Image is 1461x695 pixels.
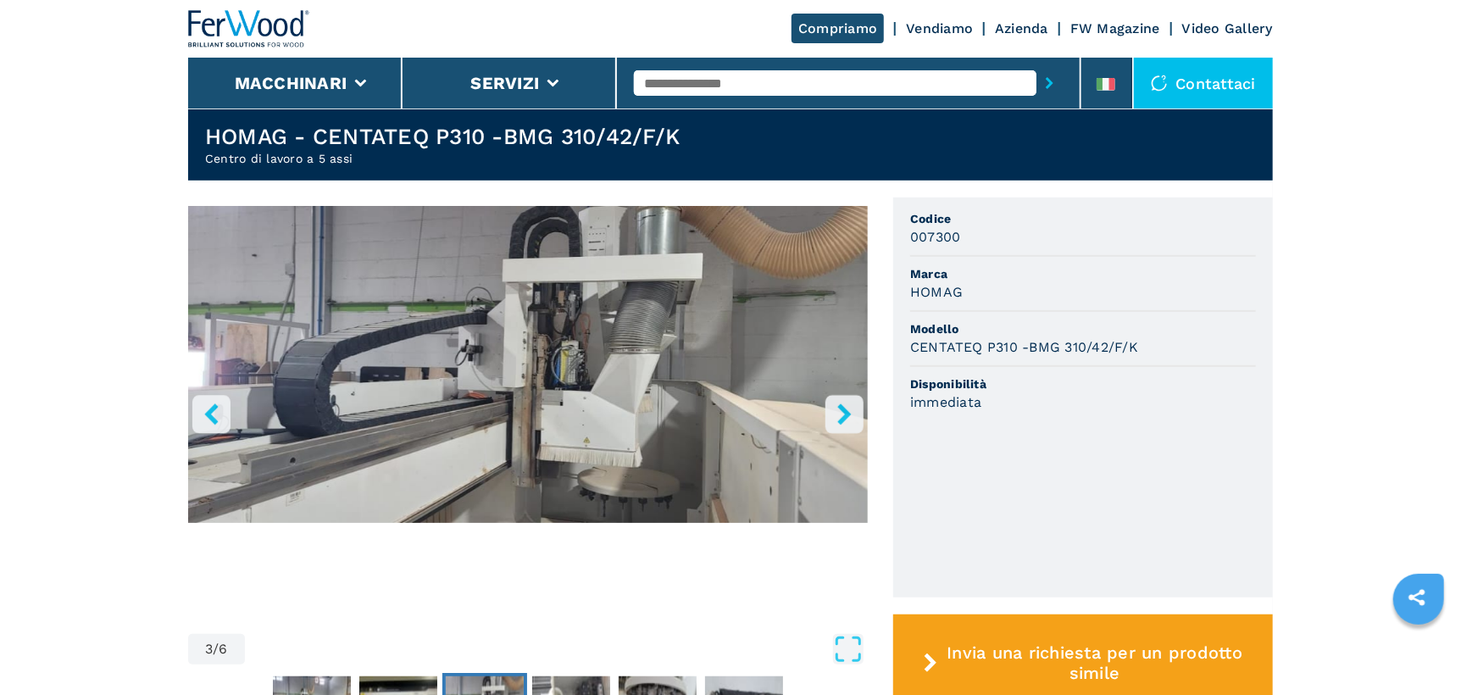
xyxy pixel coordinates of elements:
[1182,20,1273,36] a: Video Gallery
[219,642,228,656] span: 6
[188,206,868,523] img: Centro di lavoro a 5 assi HOMAG CENTATEQ P310 -BMG 310/42/F/K
[205,123,680,150] h1: HOMAG - CENTATEQ P310 -BMG 310/42/F/K
[205,150,680,167] h2: Centro di lavoro a 5 assi
[213,642,219,656] span: /
[910,265,1256,282] span: Marca
[910,282,963,302] h3: HOMAG
[910,392,981,412] h3: immediata
[910,320,1256,337] span: Modello
[910,375,1256,392] span: Disponibilità
[792,14,884,43] a: Compriamo
[1389,619,1448,682] iframe: Chat
[470,73,539,93] button: Servizi
[910,337,1138,357] h3: CENTATEQ P310 -BMG 310/42/F/K
[945,642,1245,683] span: Invia una richiesta per un prodotto simile
[1396,576,1438,619] a: sharethis
[1036,64,1063,103] button: submit-button
[995,20,1048,36] a: Azienda
[910,227,961,247] h3: 007300
[910,210,1256,227] span: Codice
[249,634,864,664] button: Open Fullscreen
[906,20,973,36] a: Vendiamo
[188,206,868,617] div: Go to Slide 3
[1134,58,1274,108] div: Contattaci
[825,395,864,433] button: right-button
[1070,20,1160,36] a: FW Magazine
[235,73,347,93] button: Macchinari
[205,642,213,656] span: 3
[188,10,310,47] img: Ferwood
[1151,75,1168,92] img: Contattaci
[192,395,231,433] button: left-button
